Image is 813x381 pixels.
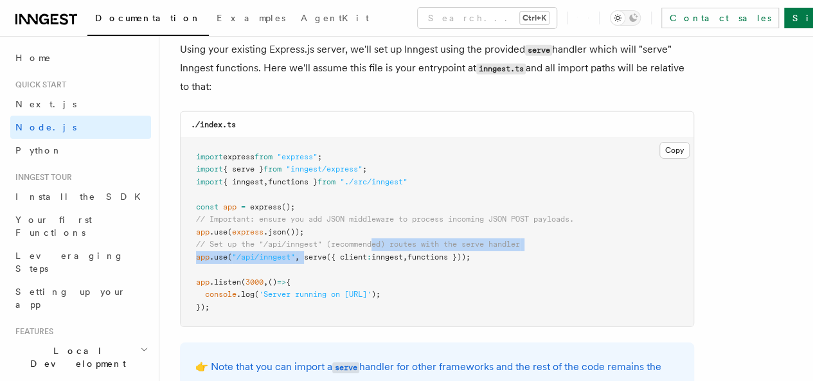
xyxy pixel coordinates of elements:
[15,215,92,238] span: Your first Functions
[10,172,72,182] span: Inngest tour
[362,164,367,173] span: ;
[10,46,151,69] a: Home
[332,360,359,373] a: serve
[210,227,228,236] span: .use
[223,202,237,211] span: app
[371,253,403,261] span: inngest
[418,8,557,28] button: Search...Ctrl+K
[196,202,219,211] span: const
[295,253,299,261] span: ,
[196,215,574,224] span: // Important: ensure you add JSON middleware to process incoming JSON POST payloads.
[180,40,694,96] p: Using your existing Express.js server, we'll set up Inngest using the provided handler which will...
[259,290,371,299] span: 'Server running on [URL]'
[286,227,304,236] span: ());
[520,12,549,24] kbd: Ctrl+K
[10,80,66,90] span: Quick start
[228,227,232,236] span: (
[371,290,380,299] span: );
[255,290,259,299] span: (
[10,326,53,337] span: Features
[317,152,322,161] span: ;
[196,240,520,249] span: // Set up the "/api/inngest" (recommended) routes with the serve handler
[10,344,140,370] span: Local Development
[205,290,237,299] span: console
[659,142,690,159] button: Copy
[301,13,369,23] span: AgentKit
[10,280,151,316] a: Setting up your app
[15,191,148,202] span: Install the SDK
[264,227,286,236] span: .json
[196,227,210,236] span: app
[286,164,362,173] span: "inngest/express"
[10,339,151,375] button: Local Development
[10,185,151,208] a: Install the SDK
[10,244,151,280] a: Leveraging Steps
[610,10,641,26] button: Toggle dark mode
[293,4,377,35] a: AgentKit
[10,208,151,244] a: Your first Functions
[304,253,326,261] span: serve
[264,278,268,287] span: ,
[268,278,277,287] span: ()
[268,177,317,186] span: functions }
[241,278,246,287] span: (
[87,4,209,36] a: Documentation
[317,177,335,186] span: from
[210,253,228,261] span: .use
[10,93,151,116] a: Next.js
[196,164,223,173] span: import
[196,177,223,186] span: import
[15,51,51,64] span: Home
[264,177,268,186] span: ,
[264,164,281,173] span: from
[286,278,290,287] span: {
[255,152,272,161] span: from
[340,177,407,186] span: "./src/inngest"
[196,303,210,312] span: });
[246,278,264,287] span: 3000
[223,152,255,161] span: express
[403,253,407,261] span: ,
[15,287,126,310] span: Setting up your app
[281,202,295,211] span: ();
[210,278,241,287] span: .listen
[15,99,76,109] span: Next.js
[196,253,210,261] span: app
[10,139,151,162] a: Python
[661,8,779,28] a: Contact sales
[15,145,62,155] span: Python
[223,164,264,173] span: { serve }
[250,202,281,211] span: express
[332,362,359,373] code: serve
[407,253,470,261] span: functions }));
[191,120,236,129] code: ./index.ts
[277,152,317,161] span: "express"
[10,116,151,139] a: Node.js
[326,253,367,261] span: ({ client
[232,227,264,236] span: express
[241,202,246,211] span: =
[223,177,264,186] span: { inngest
[232,253,295,261] span: "/api/inngest"
[217,13,285,23] span: Examples
[15,122,76,132] span: Node.js
[237,290,255,299] span: .log
[95,13,201,23] span: Documentation
[196,278,210,287] span: app
[196,152,223,161] span: import
[15,251,124,274] span: Leveraging Steps
[277,278,286,287] span: =>
[209,4,293,35] a: Examples
[525,45,552,56] code: serve
[228,253,232,261] span: (
[476,64,526,75] code: inngest.ts
[367,253,371,261] span: :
